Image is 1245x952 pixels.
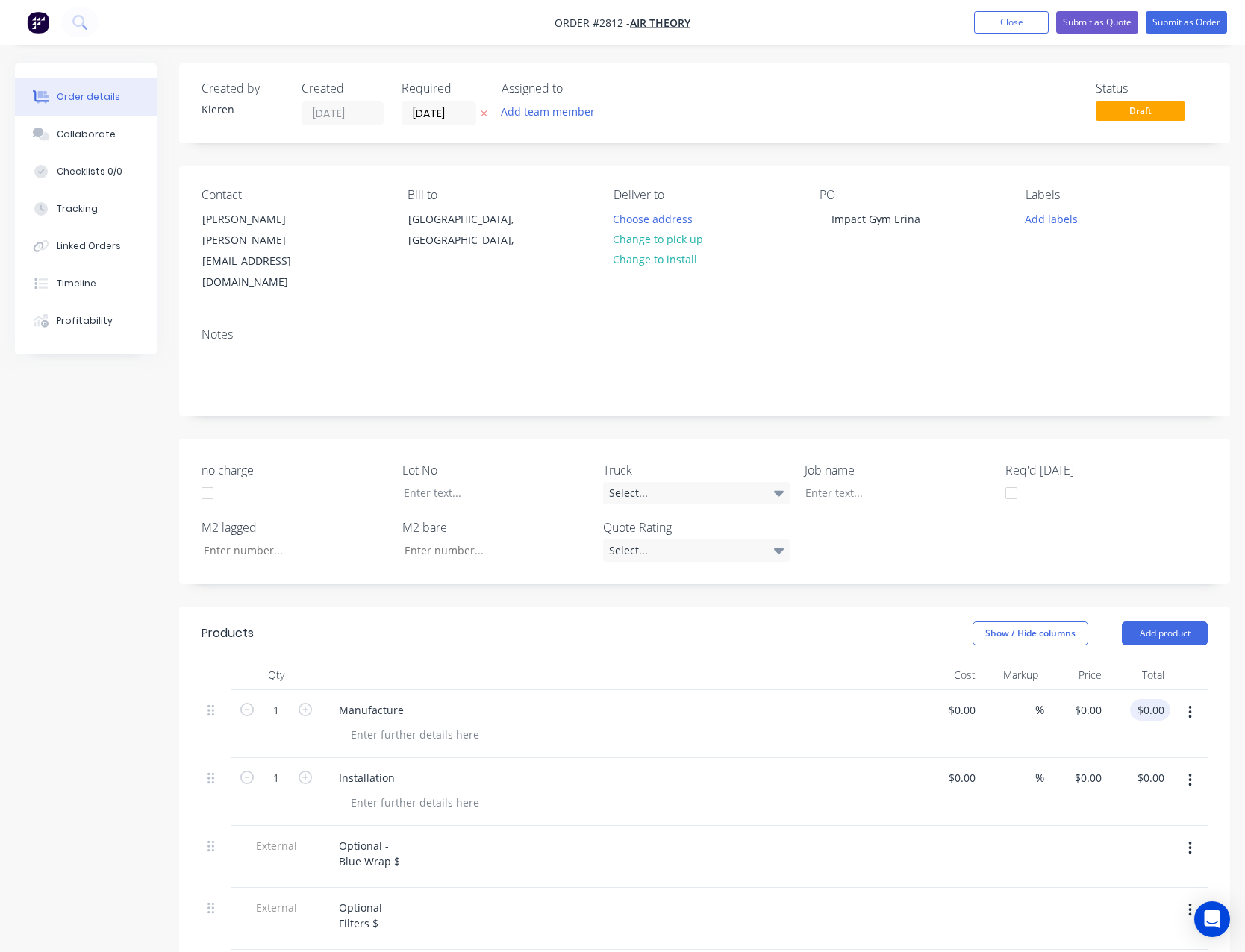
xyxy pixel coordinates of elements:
[57,277,96,290] div: Timeline
[805,461,991,479] label: Job name
[1017,208,1086,228] button: Add labels
[603,519,790,536] label: Quote Rating
[327,835,412,872] div: Optional - Blue Wrap $
[918,660,982,690] div: Cost
[202,209,326,230] div: [PERSON_NAME]
[237,900,315,915] span: External
[15,190,157,228] button: Tracking
[1056,11,1138,34] button: Submit as Quote
[327,699,416,721] div: Manufacture
[820,208,932,230] div: Impact Gym Erina
[402,461,589,479] label: Lot No
[1026,188,1208,202] div: Labels
[614,188,796,202] div: Deliver to
[27,11,49,34] img: Factory
[202,81,284,95] div: Created by
[974,11,1049,34] button: Close
[605,229,711,249] button: Change to pick up
[1122,621,1208,645] button: Add product
[555,16,630,30] span: Order #2812 -
[57,90,120,104] div: Order details
[15,116,157,153] button: Collaborate
[502,81,651,95] div: Assigned to
[1096,101,1185,120] span: Draft
[402,81,484,95] div: Required
[327,897,401,934] div: Optional - Filters $
[202,230,326,292] div: [PERSON_NAME][EMAIL_ADDRESS][DOMAIN_NAME]
[202,519,388,536] label: M2 lagged
[57,239,121,253] div: Linked Orders
[605,208,701,228] button: Choose address
[15,78,157,116] button: Order details
[973,621,1088,645] button: Show / Hide columns
[605,249,705,269] button: Change to install
[302,81,384,95] div: Created
[191,539,388,562] input: Enter number...
[57,202,98,216] div: Tracking
[202,624,254,642] div: Products
[237,838,315,854] span: External
[408,188,590,202] div: Bill to
[502,101,603,122] button: Add team member
[15,302,157,339] button: Profitability
[57,165,122,178] div: Checklists 0/0
[392,539,589,562] input: Enter number...
[402,519,589,536] label: M2 bare
[982,660,1045,690] div: Markup
[603,482,790,504] div: Select...
[15,153,157,190] button: Checklists 0/0
[408,209,532,251] div: [GEOGRAPHIC_DATA], [GEOGRAPHIC_DATA],
[630,16,690,30] a: Air Theory
[190,208,339,293] div: [PERSON_NAME][PERSON_NAME][EMAIL_ADDRESS][DOMAIN_NAME]
[493,101,603,122] button: Add team member
[202,101,284,117] div: Kieren
[15,228,157,265] button: Linked Orders
[1035,701,1044,718] span: %
[603,461,790,479] label: Truck
[202,188,384,202] div: Contact
[603,539,790,562] div: Select...
[1035,769,1044,786] span: %
[231,660,321,690] div: Qty
[57,314,113,328] div: Profitability
[57,128,116,141] div: Collaborate
[1108,660,1171,690] div: Total
[1096,81,1208,95] div: Status
[1146,11,1227,34] button: Submit as Order
[202,461,388,479] label: no charge
[202,328,1208,342] div: Notes
[1044,660,1108,690] div: Price
[15,265,157,302] button: Timeline
[1194,901,1230,937] div: Open Intercom Messenger
[820,188,1002,202] div: PO
[327,767,407,789] div: Installation
[1005,461,1192,479] label: Req'd [DATE]
[396,208,545,256] div: [GEOGRAPHIC_DATA], [GEOGRAPHIC_DATA],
